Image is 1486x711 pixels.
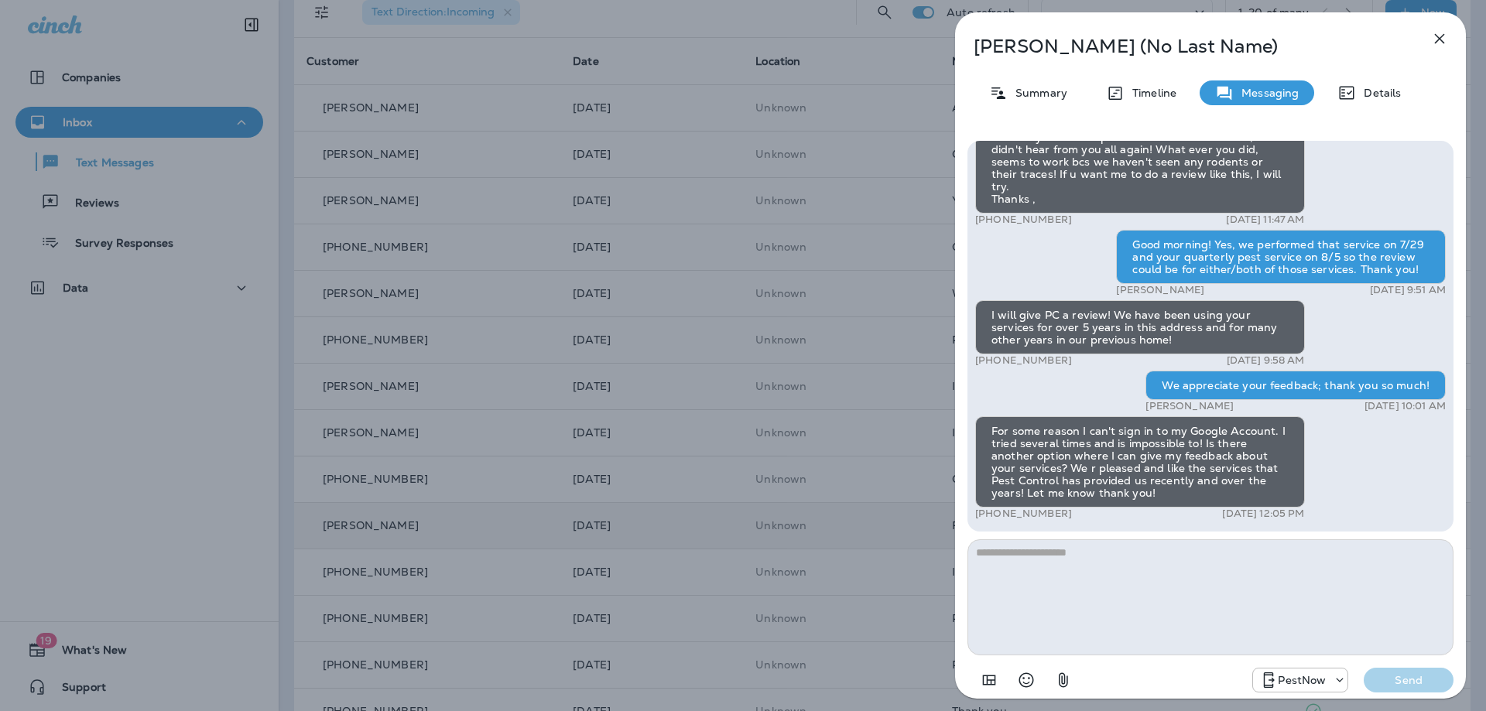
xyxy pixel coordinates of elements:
p: [DATE] 9:58 AM [1227,354,1305,367]
p: [PHONE_NUMBER] [975,354,1072,367]
div: I will give PC a review! We have been using your services for over 5 years in this address and fo... [975,300,1305,354]
div: Are you asking for a review for the service provided by Pest Control on Rodent elimination? All w... [975,97,1305,214]
div: We appreciate your feedback; thank you so much! [1145,371,1446,400]
p: [DATE] 10:01 AM [1364,400,1446,412]
p: Timeline [1125,87,1176,99]
p: Details [1356,87,1401,99]
p: [DATE] 12:05 PM [1222,508,1304,520]
p: [DATE] 9:51 AM [1370,284,1446,296]
p: PestNow [1278,674,1326,686]
p: Summary [1008,87,1067,99]
div: For some reason I can't sign in to my Google Account. I tried several times and is impossible to!... [975,416,1305,508]
div: Good morning! Yes, we performed that service on 7/29 and your quarterly pest service on 8/5 so th... [1116,230,1446,284]
button: Select an emoji [1011,665,1042,696]
div: +1 (703) 691-5149 [1253,671,1347,689]
p: [PERSON_NAME] [1145,400,1234,412]
p: [PHONE_NUMBER] [975,214,1072,226]
button: Add in a premade template [974,665,1005,696]
p: [PERSON_NAME] (No Last Name) [974,36,1396,57]
p: [PERSON_NAME] [1116,284,1204,296]
p: Messaging [1234,87,1299,99]
p: [PHONE_NUMBER] [975,508,1072,520]
p: [DATE] 11:47 AM [1226,214,1304,226]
